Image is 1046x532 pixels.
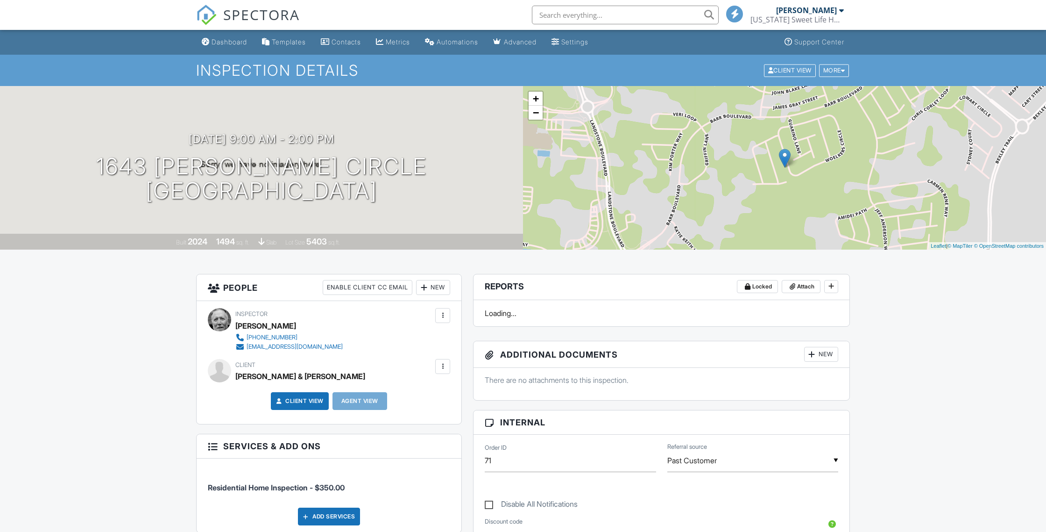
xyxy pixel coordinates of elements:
[974,243,1044,249] a: © OpenStreetMap contributors
[198,34,251,51] a: Dashboard
[928,242,1046,250] div: |
[781,34,848,51] a: Support Center
[804,347,838,362] div: New
[947,243,973,249] a: © MapTiler
[235,310,268,317] span: Inspector
[437,38,478,46] div: Automations
[776,6,837,15] div: [PERSON_NAME]
[235,333,343,342] a: [PHONE_NUMBER]
[485,518,523,526] label: Discount code
[548,34,592,51] a: Settings
[529,92,543,106] a: Zoom in
[474,410,849,435] h3: Internal
[485,444,507,452] label: Order ID
[504,38,537,46] div: Advanced
[235,319,296,333] div: [PERSON_NAME]
[667,443,707,451] label: Referral source
[298,508,360,525] div: Add Services
[216,237,235,246] div: 1494
[474,341,849,368] h3: Additional Documents
[197,274,461,301] h3: People
[532,6,719,24] input: Search everything...
[272,38,306,46] div: Templates
[750,15,844,24] div: Florida Sweet Life Home Inspections LLC
[189,133,334,145] h3: [DATE] 9:00 am - 2:00 pm
[372,34,414,51] a: Metrics
[208,483,345,492] span: Residential Home Inspection - $350.00
[794,38,844,46] div: Support Center
[306,237,327,246] div: 5403
[317,34,365,51] a: Contacts
[176,239,186,246] span: Built
[328,239,340,246] span: sq.ft.
[247,343,343,351] div: [EMAIL_ADDRESS][DOMAIN_NAME]
[323,280,412,295] div: Enable Client CC Email
[931,243,946,249] a: Leaflet
[235,361,255,368] span: Client
[386,38,410,46] div: Metrics
[196,5,217,25] img: The Best Home Inspection Software - Spectora
[416,280,450,295] div: New
[208,466,450,500] li: Service: Residential Home Inspection
[529,106,543,120] a: Zoom out
[235,369,365,383] div: [PERSON_NAME] & [PERSON_NAME]
[763,66,818,73] a: Client View
[485,500,578,511] label: Disable All Notifications
[96,154,427,204] h1: 1643 [PERSON_NAME] Circle [GEOGRAPHIC_DATA]
[247,334,297,341] div: [PHONE_NUMBER]
[196,13,300,32] a: SPECTORA
[212,38,247,46] div: Dashboard
[332,38,361,46] div: Contacts
[285,239,305,246] span: Lot Size
[489,34,540,51] a: Advanced
[764,64,816,77] div: Client View
[223,5,300,24] span: SPECTORA
[258,34,310,51] a: Templates
[819,64,849,77] div: More
[235,342,343,352] a: [EMAIL_ADDRESS][DOMAIN_NAME]
[421,34,482,51] a: Automations (Basic)
[274,396,324,406] a: Client View
[266,239,276,246] span: slab
[485,375,838,385] p: There are no attachments to this inspection.
[561,38,588,46] div: Settings
[197,434,461,459] h3: Services & Add ons
[196,62,850,79] h1: Inspection Details
[188,237,207,246] div: 2024
[236,239,249,246] span: sq. ft.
